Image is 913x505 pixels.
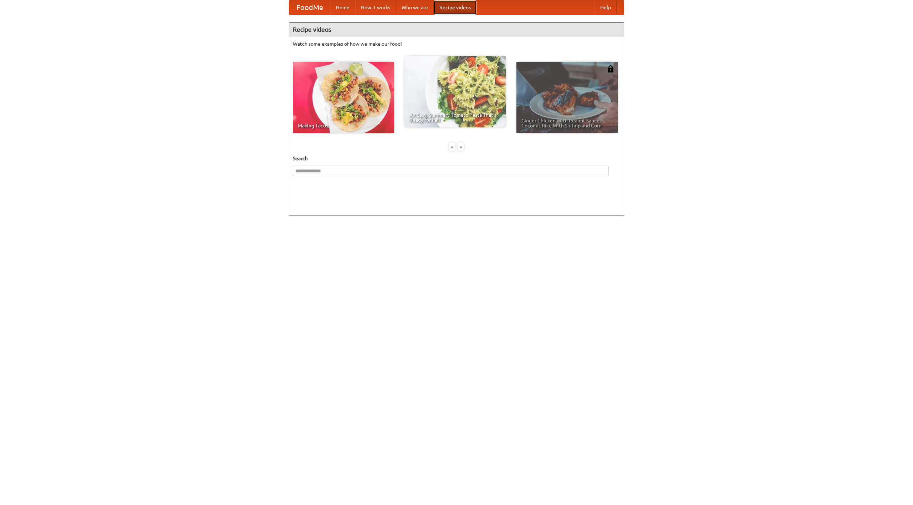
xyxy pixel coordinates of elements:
h4: Recipe videos [289,22,624,37]
a: FoodMe [289,0,330,15]
a: How it works [355,0,396,15]
a: Help [595,0,617,15]
div: » [458,142,464,151]
span: An Easy, Summery Tomato Pasta That's Ready for Fall [409,112,501,122]
a: Making Tacos [293,62,394,133]
span: Making Tacos [298,123,389,128]
a: Recipe videos [434,0,476,15]
div: « [449,142,455,151]
p: Watch some examples of how we make our food! [293,40,620,47]
h5: Search [293,155,620,162]
img: 483408.png [607,65,614,72]
a: Home [330,0,355,15]
a: Who we are [396,0,434,15]
a: An Easy, Summery Tomato Pasta That's Ready for Fall [404,56,506,127]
